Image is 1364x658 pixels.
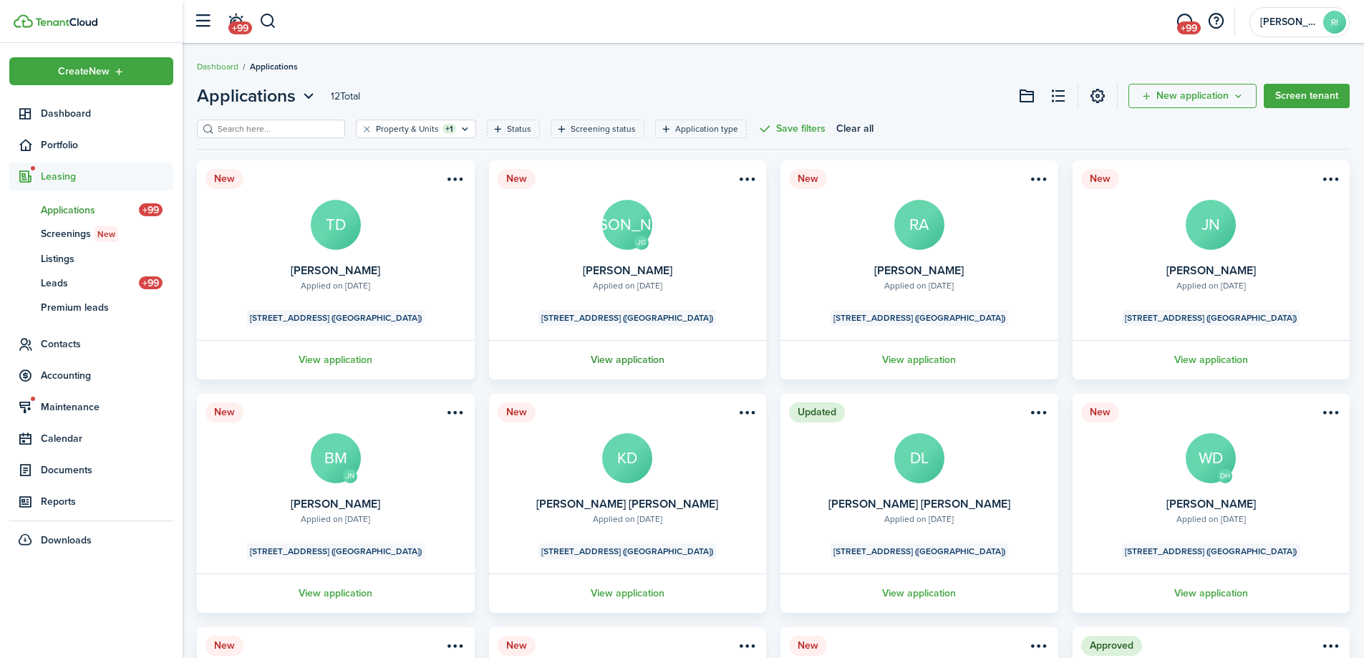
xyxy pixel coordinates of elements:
[836,120,874,138] button: Clear all
[1081,636,1142,656] status: Approved
[602,433,652,483] avatar-text: KD
[655,120,747,138] filter-tag: Open filter
[41,300,173,315] span: Premium leads
[250,311,422,324] span: [STREET_ADDRESS] ([GEOGRAPHIC_DATA])
[498,169,536,189] status: New
[1177,21,1201,34] span: +99
[331,89,360,104] header-page-total: 12 Total
[97,228,115,241] span: New
[778,340,1060,379] a: View application
[205,169,243,189] status: New
[1186,200,1236,250] avatar-text: JN
[487,120,540,138] filter-tag: Open filter
[675,122,738,135] filter-tag-label: Application type
[301,513,370,526] div: Applied on [DATE]
[197,83,296,109] span: Applications
[343,469,357,483] avatar-text: JN
[250,60,298,73] span: Applications
[1166,264,1256,277] card-title: [PERSON_NAME]
[205,402,243,422] status: New
[758,120,826,138] button: Save filters
[361,123,373,135] button: Clear filter
[833,545,1005,558] span: [STREET_ADDRESS] ([GEOGRAPHIC_DATA])
[602,200,652,250] avatar-text: [PERSON_NAME]
[9,198,173,222] a: Applications+99
[1128,84,1257,108] button: Open menu
[58,67,110,77] span: Create New
[1070,574,1353,613] a: View application
[311,200,361,250] avatar-text: TD
[9,488,173,516] a: Reports
[507,122,531,135] filter-tag-label: Status
[291,264,380,277] card-title: [PERSON_NAME]
[9,295,173,319] a: Premium leads
[197,60,238,73] a: Dashboard
[1081,169,1119,189] status: New
[1156,91,1229,101] span: New application
[259,9,277,34] button: Search
[551,120,644,138] filter-tag: Open filter
[778,574,1060,613] a: View application
[884,513,954,526] div: Applied on [DATE]
[1318,405,1341,425] button: Open menu
[1027,639,1050,658] button: Open menu
[1318,639,1341,658] button: Open menu
[894,433,944,483] avatar-text: DL
[1081,402,1119,422] status: New
[1128,84,1257,108] button: New application
[789,169,827,189] status: New
[41,251,173,266] span: Listings
[195,340,477,379] a: View application
[571,122,636,135] filter-tag-label: Screening status
[1318,172,1341,191] button: Open menu
[41,276,139,291] span: Leads
[1176,279,1246,292] div: Applied on [DATE]
[189,8,216,35] button: Open sidebar
[214,122,340,136] input: Search here...
[536,498,718,511] card-title: [PERSON_NAME] [PERSON_NAME]
[1125,545,1297,558] span: [STREET_ADDRESS] ([GEOGRAPHIC_DATA])
[735,639,758,658] button: Open menu
[593,513,662,526] div: Applied on [DATE]
[828,498,1010,511] card-title: [PERSON_NAME] [PERSON_NAME]
[1204,9,1228,34] button: Open resource center
[1166,498,1256,511] card-title: [PERSON_NAME]
[735,172,758,191] button: Open menu
[9,57,173,85] button: Open menu
[301,279,370,292] div: Applied on [DATE]
[41,463,173,478] span: Documents
[139,203,163,216] span: +99
[1027,172,1050,191] button: Open menu
[1260,17,1317,27] span: RANDALL INVESTMENT PROPERTIES
[1264,84,1350,108] a: Screen tenant
[443,639,466,658] button: Open menu
[195,574,477,613] a: View application
[1171,4,1198,40] a: Messaging
[311,433,361,483] avatar-text: BM
[1125,311,1297,324] span: [STREET_ADDRESS] ([GEOGRAPHIC_DATA])
[1027,405,1050,425] button: Open menu
[376,122,439,135] filter-tag-label: Property & Units
[541,545,713,558] span: [STREET_ADDRESS] ([GEOGRAPHIC_DATA])
[498,402,536,422] status: New
[291,498,380,511] card-title: [PERSON_NAME]
[356,120,476,138] filter-tag: Open filter
[9,246,173,271] a: Listings
[222,4,249,40] a: Notifications
[487,340,769,379] a: View application
[41,106,173,121] span: Dashboard
[41,494,173,509] span: Reports
[443,172,466,191] button: Open menu
[634,236,649,250] avatar-text: JG
[443,405,466,425] button: Open menu
[228,21,252,34] span: +99
[9,100,173,127] a: Dashboard
[197,83,318,109] button: Applications
[197,83,318,109] button: Open menu
[1218,469,1232,483] avatar-text: DH
[884,279,954,292] div: Applied on [DATE]
[541,311,713,324] span: [STREET_ADDRESS] ([GEOGRAPHIC_DATA])
[1186,433,1236,483] avatar-text: WD
[874,264,964,277] card-title: [PERSON_NAME]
